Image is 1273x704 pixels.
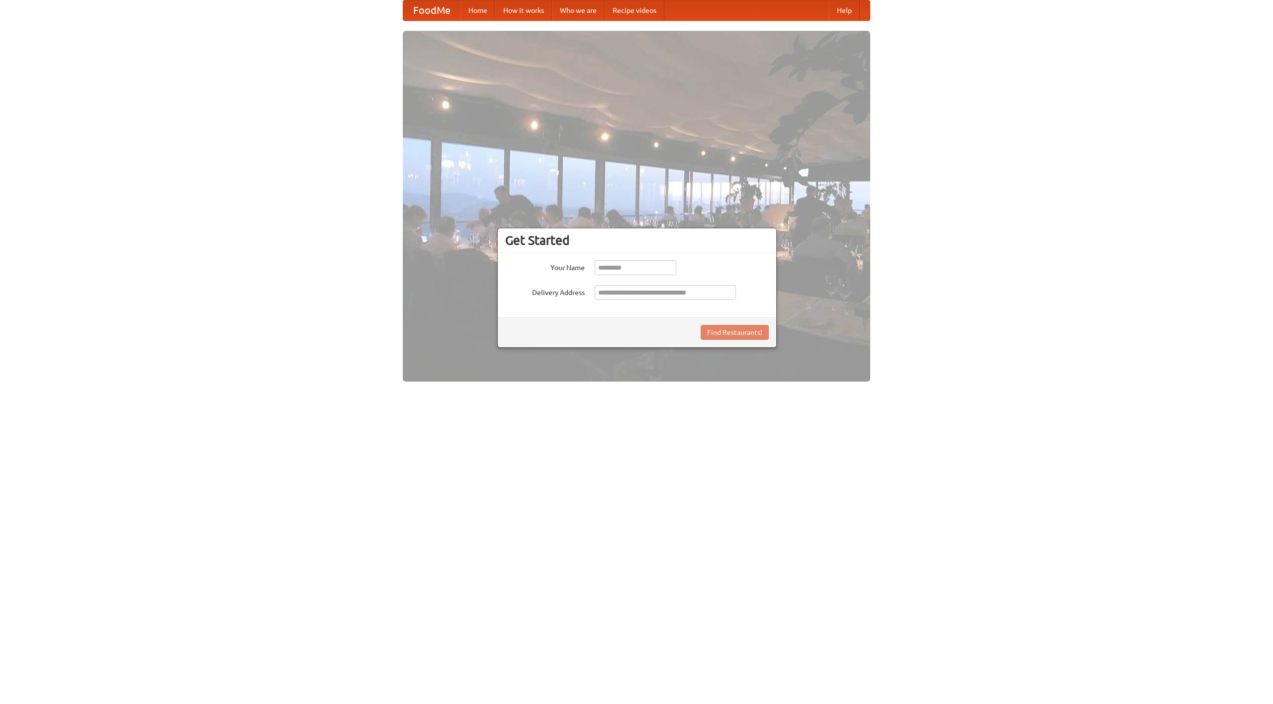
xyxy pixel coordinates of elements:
a: Recipe videos [605,0,664,20]
a: FoodMe [403,0,460,20]
h3: Get Started [505,233,769,248]
a: Help [829,0,860,20]
a: Who we are [552,0,605,20]
label: Delivery Address [505,285,585,298]
a: How it works [495,0,552,20]
label: Your Name [505,260,585,273]
a: Home [460,0,495,20]
button: Find Restaurants! [701,325,769,340]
